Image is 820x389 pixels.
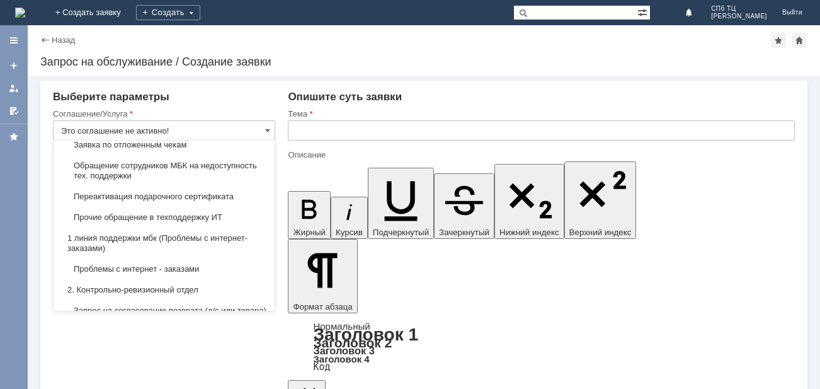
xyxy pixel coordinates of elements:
span: Обращение сотрудников МБК на недоступность тех. поддержки [61,161,267,181]
span: Зачеркнутый [439,228,489,237]
div: Формат абзаца [288,322,795,371]
img: logo [15,8,25,18]
a: Заголовок 3 [313,345,374,356]
span: Расширенный поиск [637,6,650,18]
button: Зачеркнутый [434,173,494,239]
button: Формат абзаца [288,239,357,313]
span: 2. Контрольно-ревизионный отдел [61,285,267,295]
span: Запрос на согласование возврата (д/с или товара) [61,306,267,316]
button: Курсив [331,197,368,239]
span: Заявка по отложенным чекам [61,140,267,150]
button: Верхний индекс [564,161,637,239]
span: Выберите параметры [53,91,169,103]
button: Жирный [288,191,331,239]
a: Код [313,361,330,373]
a: Мои заявки [4,78,24,98]
span: Подчеркнутый [373,228,429,237]
a: Перейти на домашнюю страницу [15,8,25,18]
span: СПб ТЦ [711,5,767,13]
span: 1 линия поддержки мбк (Проблемы с интернет-заказами) [61,233,267,253]
div: Соглашение/Услуга [53,110,273,118]
span: Курсив [336,228,363,237]
div: Описание [288,151,792,159]
a: Заголовок 4 [313,354,369,364]
a: Создать заявку [4,55,24,76]
span: Переактивация подарочного сертификата [61,192,267,202]
div: Создать [136,5,200,20]
a: Нормальный [313,321,370,332]
div: Запрос на обслуживание / Создание заявки [40,55,807,68]
a: Назад [52,35,75,45]
button: Нижний индекс [494,164,564,239]
div: Добавить в избранное [771,33,786,48]
a: Заголовок 2 [313,335,392,350]
button: Подчеркнутый [368,168,434,239]
a: Мои согласования [4,101,24,121]
span: [PERSON_NAME] [711,13,767,20]
span: Проблемы с интернет - заказами [61,264,267,274]
span: Формат абзаца [293,302,352,311]
span: Прочие обращение в техподдержку ИТ [61,212,267,223]
div: Тема [288,110,792,118]
div: Сделать домашней страницей [792,33,807,48]
span: Жирный [293,228,326,237]
span: Верхний индекс [569,228,632,237]
span: Нижний индекс [499,228,559,237]
span: Опишите суть заявки [288,91,402,103]
a: Заголовок 1 [313,325,418,344]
